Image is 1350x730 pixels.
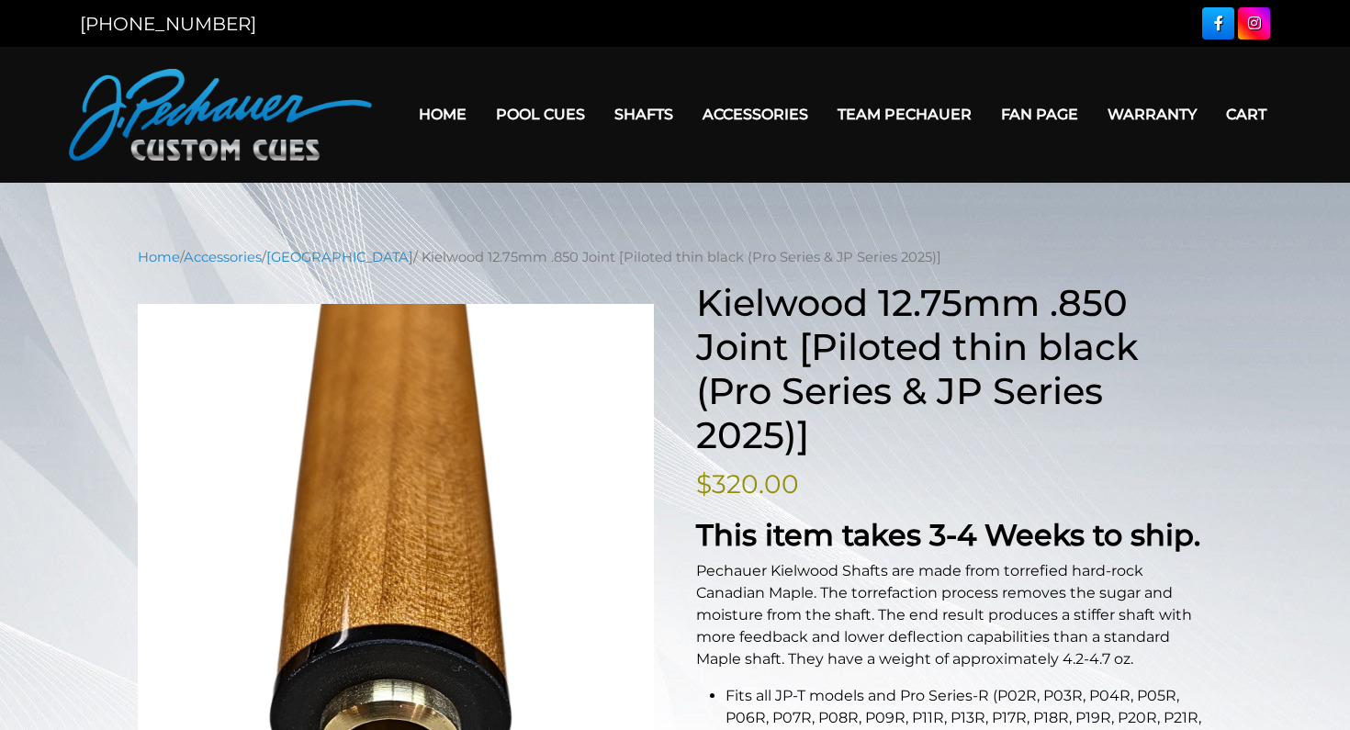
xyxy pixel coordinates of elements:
a: Cart [1211,91,1281,138]
bdi: 320.00 [696,468,799,500]
a: Warranty [1093,91,1211,138]
nav: Breadcrumb [138,247,1212,267]
span: $ [696,468,712,500]
a: Home [404,91,481,138]
a: Team Pechauer [823,91,986,138]
a: Accessories [184,249,262,265]
a: Fan Page [986,91,1093,138]
strong: This item takes 3-4 Weeks to ship. [696,517,1200,553]
p: Pechauer Kielwood Shafts are made from torrefied hard-rock Canadian Maple. The torrefaction proce... [696,560,1212,670]
a: [GEOGRAPHIC_DATA] [266,249,413,265]
a: Shafts [600,91,688,138]
h1: Kielwood 12.75mm .850 Joint [Piloted thin black (Pro Series & JP Series 2025)] [696,281,1212,457]
img: Pechauer Custom Cues [69,69,372,161]
a: Accessories [688,91,823,138]
a: [PHONE_NUMBER] [80,13,256,35]
a: Home [138,249,180,265]
a: Pool Cues [481,91,600,138]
